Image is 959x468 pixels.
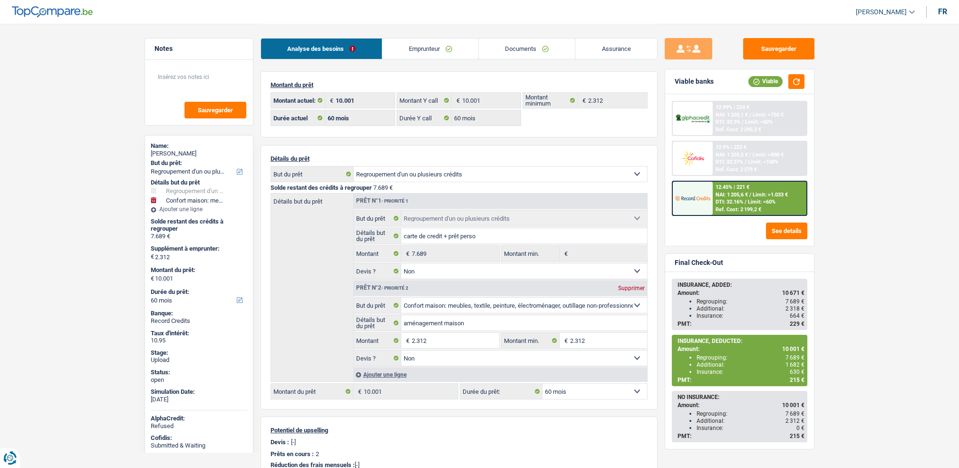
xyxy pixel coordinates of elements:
label: Devis ? [354,263,402,279]
div: PMT: [678,377,804,383]
label: Montant minimum [523,93,578,108]
label: Montant du prêt: [151,266,245,274]
p: Potentiel de upselling [271,427,648,434]
div: [PERSON_NAME] [151,150,247,157]
div: Prêt n°2 [354,285,411,291]
span: € [151,253,154,261]
div: Solde restant des crédits à regrouper [151,218,247,233]
div: Stage: [151,349,247,357]
span: 2 312 € [785,418,804,424]
label: Montant du prêt [271,384,353,399]
div: Ref. Cost: 2 295,2 € [716,127,761,133]
span: € [560,333,570,348]
span: / [749,152,751,158]
div: 12.99% | 224 € [716,104,749,110]
div: 12.45% | 221 € [716,184,749,190]
div: Insurance: [697,425,804,431]
label: But du prêt [354,298,402,313]
p: Devis : [271,439,289,446]
span: DTI: 32.3% [716,119,740,125]
a: Analyse des besoins [261,39,382,59]
div: Prêt n°1 [354,198,411,204]
div: Ref. Cost: 2 199,2 € [716,206,761,213]
label: Durée actuel [271,110,326,126]
div: Cofidis: [151,434,247,442]
label: Montant Y call [397,93,452,108]
span: Sauvegarder [198,107,233,113]
span: 2 318 € [785,305,804,312]
div: Record Credits [151,317,247,325]
span: NAI: 1 203,5 € [716,152,748,158]
label: Montant min. [502,246,560,261]
span: DTI: 32.27% [716,159,743,165]
p: Prêts en cours : [271,450,314,458]
div: INSURANCE, DEDUCTED: [678,338,804,344]
div: 10.95 [151,337,247,344]
span: 10 001 € [782,402,804,409]
div: AlphaCredit: [151,415,247,422]
div: Amount: [678,290,804,296]
span: € [560,246,570,261]
span: 10 001 € [782,346,804,352]
span: 1 682 € [785,361,804,368]
div: 12.9% | 223 € [716,144,746,150]
p: Détails du prêt [271,155,648,162]
div: Regrouping: [697,298,804,305]
button: Sauvegarder [743,38,814,59]
p: [-] [291,439,296,446]
div: Viable [748,76,783,87]
span: € [151,275,154,283]
span: € [452,93,462,108]
div: NO INSURANCE: [678,394,804,400]
div: Ref. Cost: 2 279 € [716,166,757,173]
span: € [401,333,412,348]
span: / [745,159,746,165]
div: Additional: [697,361,804,368]
button: See details [766,223,807,239]
span: 7 689 € [785,298,804,305]
span: € [578,93,588,108]
img: AlphaCredit [675,113,710,124]
span: DTI: 32.16% [716,199,743,205]
p: Montant du prêt [271,81,648,88]
span: Limit: >750 € [753,112,784,118]
div: Amount: [678,346,804,352]
p: 2 [316,450,319,458]
a: [PERSON_NAME] [848,4,915,20]
div: Détails but du prêt [151,179,247,186]
label: Durée Y call [397,110,452,126]
span: - Priorité 2 [381,285,408,291]
span: Limit: <60% [748,199,775,205]
span: / [745,199,746,205]
span: - Priorité 1 [381,198,408,204]
div: Ajouter une ligne [151,206,247,213]
span: Solde restant des crédits à regrouper [271,184,372,191]
img: Record Credits [675,189,710,207]
div: Viable banks [675,78,714,86]
span: 664 € [790,312,804,319]
div: Additional: [697,305,804,312]
div: fr [938,7,947,16]
div: Additional: [697,418,804,424]
div: PMT: [678,321,804,327]
img: Cofidis [675,149,710,167]
div: Supprimer [616,285,647,291]
div: Status: [151,369,247,376]
span: € [325,93,336,108]
div: Insurance: [697,369,804,375]
label: Montant [354,333,402,348]
span: Limit: <100% [748,159,778,165]
div: Submitted & Waiting [151,442,247,449]
label: But du prêt [354,211,402,226]
label: But du prêt [271,166,354,182]
span: 0 € [796,425,804,431]
button: Sauvegarder [184,102,246,118]
div: Final Check-Out [675,259,723,267]
label: Montant [354,246,402,261]
div: Insurance: [697,312,804,319]
div: PMT: [678,433,804,439]
span: / [742,119,744,125]
span: / [749,112,751,118]
label: Montant actuel: [271,93,326,108]
span: Limit: <60% [745,119,773,125]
